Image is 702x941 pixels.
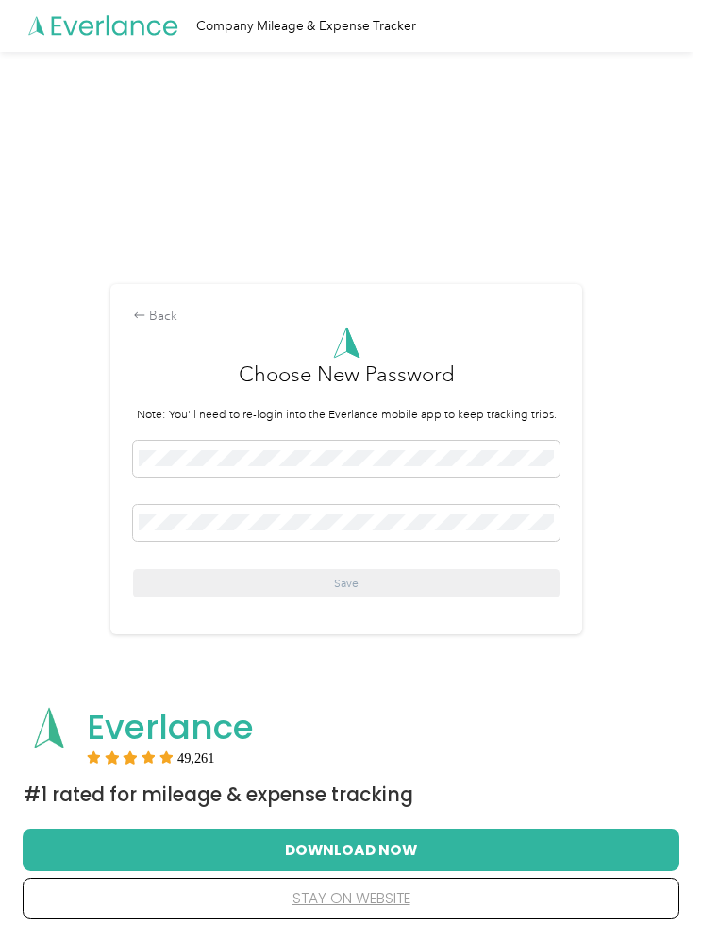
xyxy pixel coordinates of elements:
[87,750,215,764] div: Rating:5 stars
[87,703,254,751] span: Everlance
[196,16,416,36] div: Company Mileage & Expense Tracker
[177,752,215,764] span: User reviews count
[137,407,557,424] p: Note: You'll need to re-login into the Everlance mobile app to keep tracking trips.
[53,830,649,869] button: Download Now
[24,781,413,808] span: #1 Rated for Mileage & Expense Tracking
[239,359,455,407] h3: Choose New Password
[24,702,75,753] img: App logo
[133,307,560,327] div: Back
[53,879,649,918] button: stay on website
